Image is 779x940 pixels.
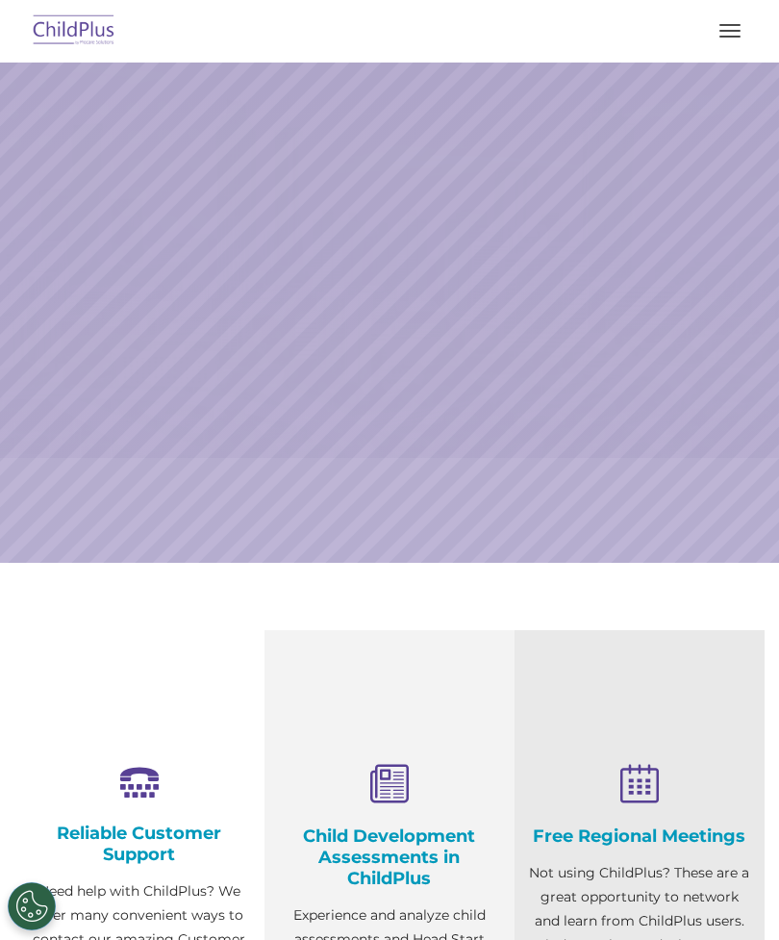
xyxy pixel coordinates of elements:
[8,882,56,930] button: Cookies Settings
[29,9,119,54] img: ChildPlus by Procare Solutions
[529,826,750,847] h4: Free Regional Meetings
[29,823,250,865] h4: Reliable Customer Support
[279,826,500,889] h4: Child Development Assessments in ChildPlus
[529,294,664,329] a: Learn More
